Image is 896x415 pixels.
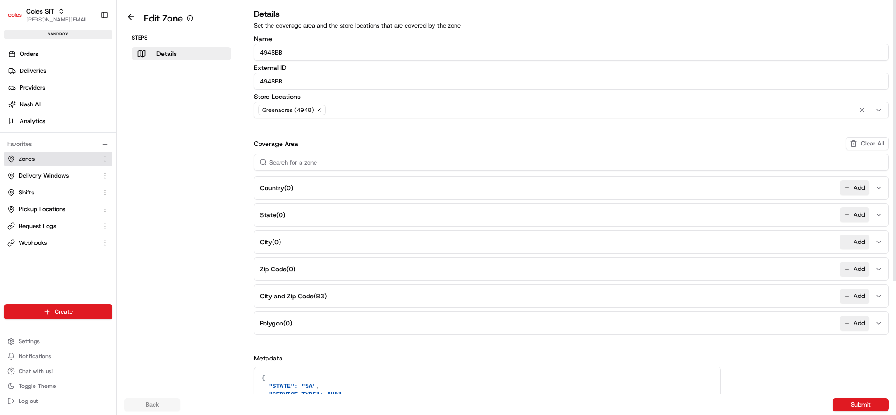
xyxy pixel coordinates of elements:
[7,222,98,230] a: Request Logs
[254,64,889,71] label: External ID
[20,67,46,75] span: Deliveries
[156,49,177,58] p: Details
[19,155,35,163] span: Zones
[7,7,22,22] img: Coles SIT
[4,335,112,348] button: Settings
[260,183,293,193] span: Country ( 0 )
[20,117,45,125] span: Analytics
[26,7,54,16] button: Coles SIT
[4,350,112,363] button: Notifications
[256,285,886,307] button: City and Zip Code(83)Add
[4,97,116,112] a: Nash AI
[4,4,97,26] button: Coles SITColes SIT[PERSON_NAME][EMAIL_ADDRESS][DOMAIN_NAME]
[4,114,116,129] a: Analytics
[4,185,112,200] button: Shifts
[254,35,889,42] label: Name
[7,172,98,180] a: Delivery Windows
[254,7,889,21] h3: Details
[260,318,292,328] span: Polygon ( 0 )
[840,289,869,304] button: Add
[19,353,51,360] span: Notifications
[840,262,869,277] button: Add
[7,155,98,163] a: Zones
[4,137,112,152] div: Favorites
[132,47,231,60] button: Details
[4,30,112,39] div: sandbox
[20,83,45,92] span: Providers
[4,47,116,62] a: Orders
[4,394,112,408] button: Log out
[256,177,886,199] button: Country(0)Add
[4,365,112,378] button: Chat with us!
[256,204,886,226] button: State(0)Add
[256,258,886,280] button: Zip Code(0)Add
[254,353,889,363] h3: Metadata
[840,180,869,195] button: Add
[7,188,98,197] a: Shifts
[4,168,112,183] button: Delivery Windows
[254,139,298,148] h3: Coverage Area
[4,235,112,250] button: Webhooks
[256,312,886,334] button: Polygon(0)Add
[19,382,56,390] span: Toggle Theme
[19,188,34,197] span: Shifts
[846,137,889,150] button: Clear All
[4,80,116,95] a: Providers
[19,397,38,405] span: Log out
[4,219,112,234] button: Request Logs
[4,152,112,166] button: Zones
[254,21,889,30] p: Set the coverage area and the store locations that are covered by the zone
[254,102,889,118] button: Greenacres (4948)
[260,210,285,220] span: State ( 0 )
[260,291,327,301] span: City and Zip Code ( 83 )
[19,222,56,230] span: Request Logs
[840,316,869,331] button: Add
[254,93,889,100] label: Store Locations
[7,239,98,247] a: Webhooks
[19,367,53,375] span: Chat with us!
[4,304,112,319] button: Create
[256,231,886,253] button: City(0)Add
[840,207,869,222] button: Add
[20,50,38,58] span: Orders
[4,63,116,78] a: Deliveries
[4,380,112,393] button: Toggle Theme
[4,202,112,217] button: Pickup Locations
[19,239,47,247] span: Webhooks
[132,34,231,41] p: Steps
[55,308,73,316] span: Create
[20,100,41,109] span: Nash AI
[19,205,65,214] span: Pickup Locations
[262,106,314,114] span: Greenacres (4948)
[144,12,183,25] h1: Edit Zone
[260,264,295,274] span: Zip Code ( 0 )
[19,172,69,180] span: Delivery Windows
[26,16,93,23] button: [PERSON_NAME][EMAIL_ADDRESS][DOMAIN_NAME]
[19,338,40,345] span: Settings
[7,205,98,214] a: Pickup Locations
[833,398,889,411] button: Submit
[260,237,281,247] span: City ( 0 )
[254,154,889,171] input: Search for a zone
[840,235,869,249] button: Add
